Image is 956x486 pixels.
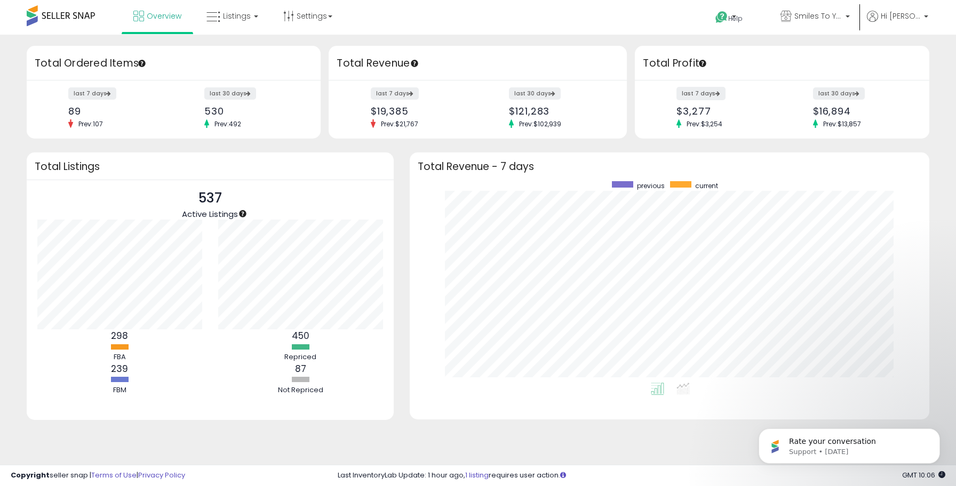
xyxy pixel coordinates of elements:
[73,119,108,128] span: Prev: 107
[637,181,665,190] span: previous
[376,119,424,128] span: Prev: $21,767
[509,106,608,117] div: $121,283
[209,119,246,128] span: Prev: 492
[695,181,718,190] span: current
[338,471,945,481] div: Last InventoryLab Update: 1 hour ago, requires user action.
[715,11,728,24] i: Get Help
[182,188,238,208] p: 537
[794,11,842,21] span: Smiles To Your Front Door
[268,385,332,395] div: Not Repriced
[182,208,238,220] span: Active Listings
[465,470,489,480] a: 1 listing
[813,87,865,100] label: last 30 days
[337,56,619,71] h3: Total Revenue
[867,11,928,35] a: Hi [PERSON_NAME]
[87,385,152,395] div: FBM
[728,14,743,23] span: Help
[204,87,256,100] label: last 30 days
[268,352,332,362] div: Repriced
[371,106,470,117] div: $19,385
[68,106,166,117] div: 89
[11,470,50,480] strong: Copyright
[418,163,922,171] h3: Total Revenue - 7 days
[35,56,313,71] h3: Total Ordered Items
[68,87,116,100] label: last 7 days
[91,470,137,480] a: Terms of Use
[223,11,251,21] span: Listings
[238,209,248,218] div: Tooltip anchor
[204,106,302,117] div: 530
[676,87,726,100] label: last 7 days
[698,59,707,68] div: Tooltip anchor
[292,329,309,342] b: 450
[514,119,567,128] span: Prev: $102,939
[509,87,561,100] label: last 30 days
[813,106,911,117] div: $16,894
[881,11,921,21] span: Hi [PERSON_NAME]
[410,59,419,68] div: Tooltip anchor
[643,56,921,71] h3: Total Profit
[137,59,147,68] div: Tooltip anchor
[295,362,306,375] b: 87
[371,87,419,100] label: last 7 days
[111,329,128,342] b: 298
[681,119,728,128] span: Prev: $3,254
[147,11,181,21] span: Overview
[818,119,866,128] span: Prev: $13,857
[707,3,763,35] a: Help
[138,470,185,480] a: Privacy Policy
[87,352,152,362] div: FBA
[111,362,128,375] b: 239
[35,163,386,171] h3: Total Listings
[676,106,774,117] div: $3,277
[11,471,185,481] div: seller snap | |
[743,406,956,481] iframe: Intercom notifications message
[560,472,566,479] i: Click here to read more about un-synced listings.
